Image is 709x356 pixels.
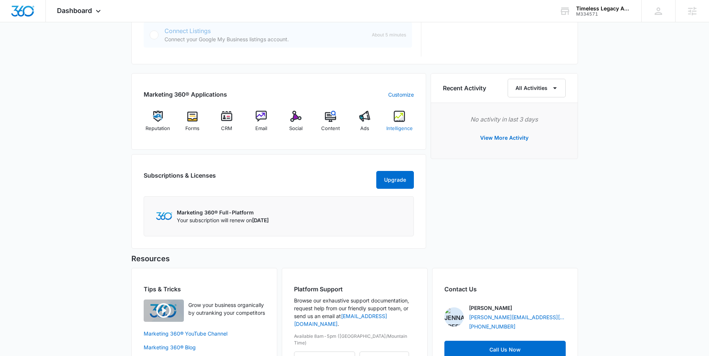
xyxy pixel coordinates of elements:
img: Marketing 360 Logo [156,212,172,220]
a: Ads [351,111,379,137]
img: Quick Overview Video [144,300,184,322]
span: Social [289,125,303,132]
div: account id [576,12,630,17]
span: Forms [185,125,199,132]
a: CRM [213,111,241,137]
a: Content [316,111,345,137]
button: Upgrade [376,171,414,189]
span: Reputation [146,125,170,132]
span: Dashboard [57,7,92,14]
a: Marketing 360® YouTube Channel [144,330,265,337]
button: View More Activity [473,129,536,147]
span: Ads [360,125,369,132]
p: Connect your Google My Business listings account. [165,35,366,43]
a: Forms [178,111,207,137]
p: Marketing 360® Full-Platform [177,208,269,216]
p: Browse our exhaustive support documentation, request help from our friendly support team, or send... [294,297,415,328]
p: [PERSON_NAME] [469,304,512,312]
button: All Activities [508,79,566,97]
span: [DATE] [252,217,269,223]
span: Content [321,125,340,132]
h2: Platform Support [294,285,415,294]
h5: Resources [131,253,578,264]
p: Grow your business organically by outranking your competitors [188,301,265,317]
span: Email [255,125,267,132]
span: CRM [221,125,232,132]
p: Available 8am-5pm ([GEOGRAPHIC_DATA]/Mountain Time) [294,333,415,346]
a: Email [247,111,276,137]
h6: Recent Activity [443,84,486,93]
a: Marketing 360® Blog [144,343,265,351]
h2: Marketing 360® Applications [144,90,227,99]
a: [PERSON_NAME][EMAIL_ADDRESS][PERSON_NAME][DOMAIN_NAME] [469,313,566,321]
a: [EMAIL_ADDRESS][DOMAIN_NAME] [294,313,387,327]
span: Intelligence [386,125,413,132]
a: [PHONE_NUMBER] [469,323,515,330]
a: Reputation [144,111,172,137]
h2: Tips & Tricks [144,285,265,294]
div: account name [576,6,630,12]
a: Social [282,111,310,137]
p: Your subscription will renew on [177,216,269,224]
a: Intelligence [385,111,414,137]
a: Customize [388,91,414,98]
p: No activity in last 3 days [443,115,566,124]
img: Jenna Freeman [444,307,464,327]
h2: Subscriptions & Licenses [144,171,216,186]
h2: Contact Us [444,285,566,294]
span: About 5 minutes [372,32,406,38]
